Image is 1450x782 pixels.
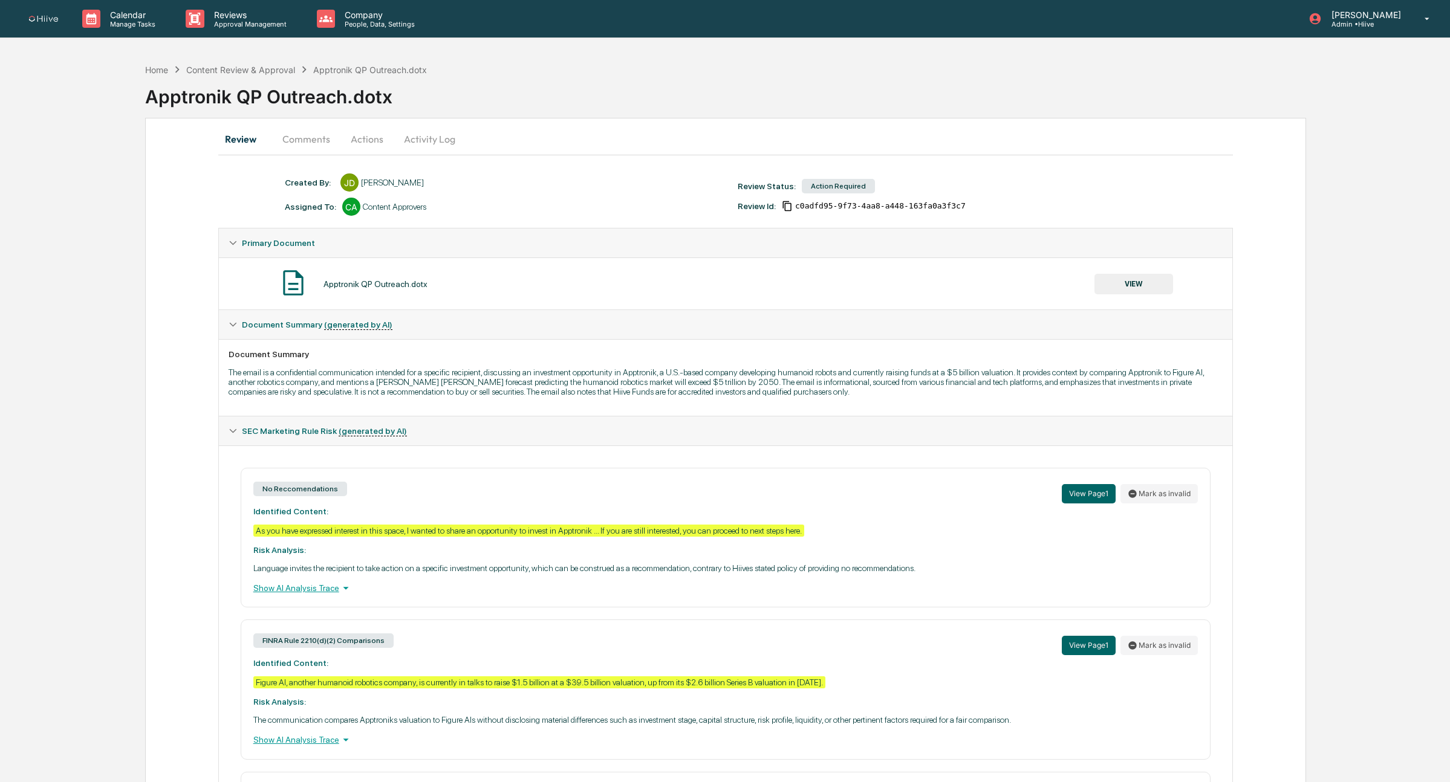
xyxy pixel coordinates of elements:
p: Calendar [100,10,161,20]
strong: Identified Content: [253,506,328,516]
div: Home [145,65,168,75]
img: logo [29,16,58,22]
u: (generated by AI) [339,426,407,436]
button: View Page1 [1062,636,1116,655]
p: [PERSON_NAME] [1322,10,1407,20]
p: The communication compares Apptroniks valuation to Figure AIs without disclosing material differe... [253,715,1198,725]
button: Mark as invalid [1120,484,1198,503]
span: Primary Document [242,238,315,248]
strong: Risk Analysis: [253,545,306,555]
div: No Reccomendations [253,482,347,496]
div: Created By: ‎ ‎ [285,178,334,187]
p: Manage Tasks [100,20,161,28]
div: JD [340,173,359,192]
div: Document Summary [229,349,1223,359]
div: Document Summary (generated by AI) [219,339,1233,416]
div: Content Approvers [363,202,426,212]
button: Comments [273,124,340,153]
span: Copy Id [782,201,793,212]
p: Admin • Hiive [1322,20,1407,28]
div: As you have expressed interest in this space, I wanted to share an opportunity to invest in Apptr... [253,525,804,537]
div: secondary tabs example [218,124,1234,153]
div: Primary Document [219,257,1233,309]
div: SEC Marketing Rule Risk (generated by AI) [219,416,1233,445]
div: Review Status: [738,181,796,191]
p: Reviews [204,10,293,20]
p: People, Data, Settings [335,20,421,28]
button: View Page1 [1062,484,1116,503]
div: Apptronik QP Outreach.dotx [323,279,428,289]
strong: Risk Analysis: [253,697,306,706]
p: Company [335,10,421,20]
div: FINRA Rule 2210(d)(2) Comparisons [253,633,394,648]
div: Show AI Analysis Trace [253,733,1198,746]
button: VIEW [1094,274,1173,294]
img: Document Icon [278,268,308,298]
div: Content Review & Approval [186,65,295,75]
span: c0adfd95-9f73-4aa8-a448-163fa0a3f3c7 [795,201,966,211]
div: Action Required [802,179,875,193]
p: Language invites the recipient to take action on a specific investment opportunity, which can be ... [253,563,1198,573]
div: Primary Document [219,228,1233,257]
div: Assigned To: [285,202,336,212]
p: The email is a confidential communication intended for a specific recipient, discussing an invest... [229,367,1223,396]
button: Mark as invalid [1120,636,1198,655]
span: Document Summary [242,320,392,329]
u: (generated by AI) [324,320,392,330]
div: Review Id: [738,201,776,211]
div: Apptronik QP Outreach.dotx [145,76,1450,108]
span: SEC Marketing Rule Risk [242,426,407,436]
div: Figure AI, another humanoid robotics company, is currently in talks to raise $1.5 billion at a $3... [253,676,825,688]
div: Document Summary (generated by AI) [219,310,1233,339]
div: CA [342,198,360,216]
div: Show AI Analysis Trace [253,581,1198,595]
p: Approval Management [204,20,293,28]
button: Actions [340,124,394,153]
button: Review [218,124,273,153]
strong: Identified Content: [253,658,328,668]
button: Activity Log [394,124,465,153]
div: [PERSON_NAME] [361,178,424,187]
div: Apptronik QP Outreach.dotx [313,65,427,75]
